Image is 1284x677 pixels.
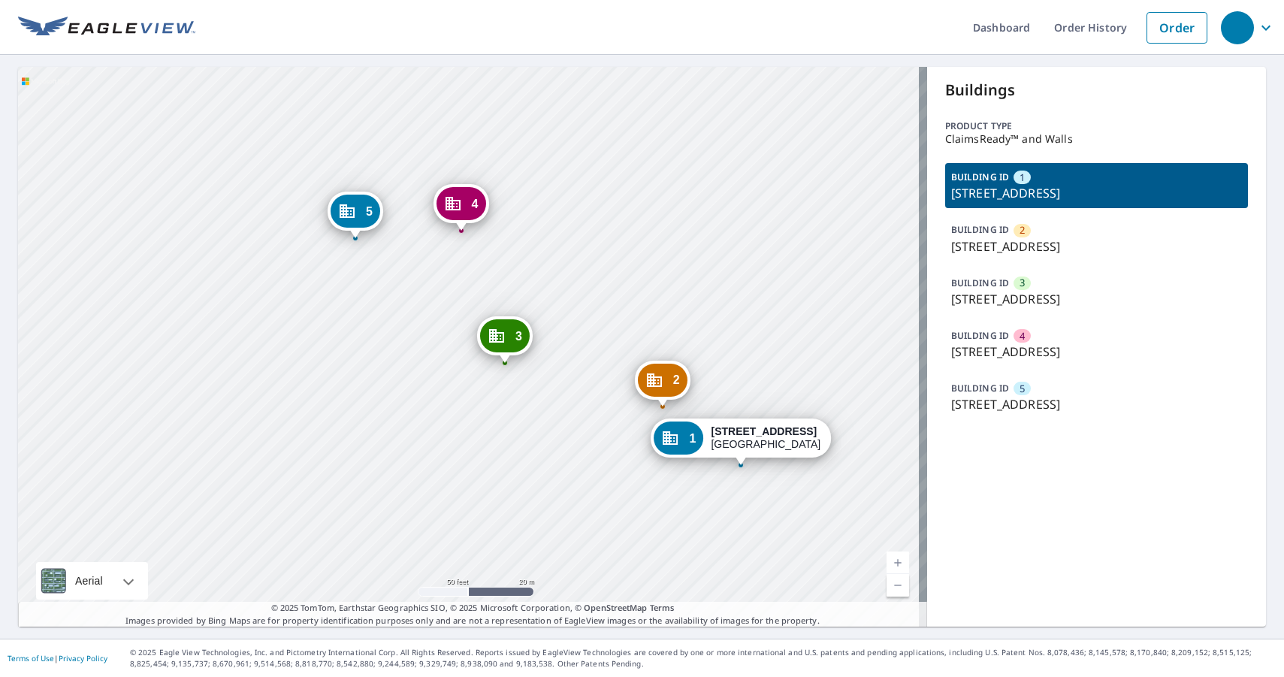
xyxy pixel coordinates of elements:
[951,277,1009,289] p: BUILDING ID
[59,653,107,663] a: Privacy Policy
[945,79,1248,101] p: Buildings
[271,602,675,615] span: © 2025 TomTom, Earthstar Geographics SIO, © 2025 Microsoft Corporation, ©
[18,17,195,39] img: EV Logo
[951,171,1009,183] p: BUILDING ID
[887,574,909,597] a: Current Level 19, Zoom Out
[8,654,107,663] p: |
[36,562,148,600] div: Aerial
[651,419,831,465] div: Dropped pin, building 1, Commercial property, 938 Obannonville Rd Loveland, OH 45140
[951,184,1242,202] p: [STREET_ADDRESS]
[951,395,1242,413] p: [STREET_ADDRESS]
[1020,171,1025,185] span: 1
[711,425,820,451] div: [GEOGRAPHIC_DATA]
[434,184,489,231] div: Dropped pin, building 4, Commercial property, 928 Obannonville Rd Loveland, OH 45140
[711,425,817,437] strong: [STREET_ADDRESS]
[1147,12,1207,44] a: Order
[689,433,696,444] span: 1
[366,206,373,217] span: 5
[951,343,1242,361] p: [STREET_ADDRESS]
[951,237,1242,255] p: [STREET_ADDRESS]
[887,552,909,574] a: Current Level 19, Zoom In
[584,602,647,613] a: OpenStreetMap
[1020,382,1025,396] span: 5
[18,602,927,627] p: Images provided by Bing Maps are for property identification purposes only and are not a represen...
[477,316,533,363] div: Dropped pin, building 3, Commercial property, 932 Obannonville Rd Loveland, OH 45140
[1020,223,1025,237] span: 2
[130,647,1276,669] p: © 2025 Eagle View Technologies, Inc. and Pictometry International Corp. All Rights Reserved. Repo...
[951,382,1009,394] p: BUILDING ID
[8,653,54,663] a: Terms of Use
[635,361,690,407] div: Dropped pin, building 2, Commercial property, 936 Obannonville Rd Loveland, OH 45140
[673,374,680,385] span: 2
[1020,276,1025,290] span: 3
[1020,329,1025,343] span: 4
[951,290,1242,308] p: [STREET_ADDRESS]
[951,329,1009,342] p: BUILDING ID
[945,133,1248,145] p: ClaimsReady™ and Walls
[945,119,1248,133] p: Product type
[650,602,675,613] a: Terms
[71,562,107,600] div: Aerial
[515,331,522,342] span: 3
[951,223,1009,236] p: BUILDING ID
[328,192,383,238] div: Dropped pin, building 5, Commercial property, 928 Obannonville Rd Loveland, OH 45140
[472,198,479,210] span: 4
